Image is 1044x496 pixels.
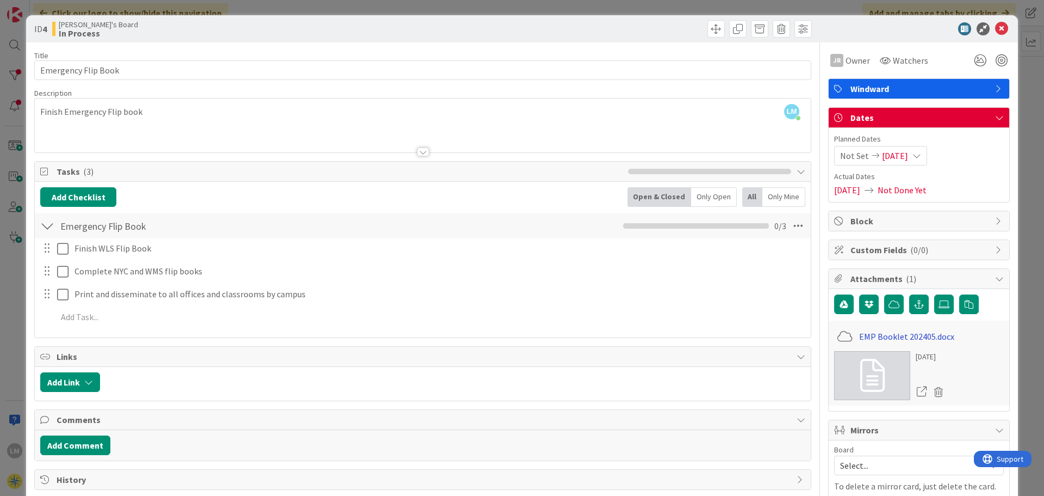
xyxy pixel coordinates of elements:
span: Select... [840,458,979,473]
p: Print and disseminate to all offices and classrooms by campus [74,288,803,301]
span: [PERSON_NAME]'s Board [59,20,138,29]
span: 0 / 3 [774,219,786,232]
span: Board [834,446,854,454]
span: Tasks [57,165,623,178]
div: Only Open [691,187,737,207]
span: Links [57,350,791,363]
div: All [742,187,762,207]
span: Custom Fields [850,243,990,256]
input: Add Checklist... [57,216,301,236]
b: In Process [59,29,138,38]
span: [DATE] [882,149,908,162]
span: Windward [850,82,990,95]
b: 4 [42,23,47,34]
p: Complete NYC and WMS flip books [74,265,803,278]
span: Not Set [840,149,869,162]
span: Support [23,2,49,15]
div: JR [830,54,843,67]
span: Planned Dates [834,133,1004,145]
span: ( 0/0 ) [910,244,928,255]
label: Title [34,51,48,60]
span: Dates [850,111,990,124]
p: Finish WLS Flip Book [74,242,803,255]
span: Owner [846,54,870,67]
div: Open & Closed [627,187,691,207]
span: History [57,473,791,486]
span: Mirrors [850,424,990,437]
a: EMP Booklet 202405.docx [859,330,954,343]
input: type card name here... [34,60,811,80]
div: [DATE] [916,351,947,363]
span: Comments [57,413,791,426]
button: Add Comment [40,436,110,455]
span: ( 1 ) [906,273,916,284]
span: Description [34,88,72,98]
span: Block [850,215,990,228]
button: Add Link [40,372,100,392]
span: [DATE] [834,183,860,197]
a: Open [916,385,928,399]
span: Watchers [893,54,928,67]
span: ID [34,22,47,35]
span: Actual Dates [834,171,1004,182]
button: Add Checklist [40,187,116,207]
span: Not Done Yet [878,183,927,197]
span: ( 3 ) [83,166,94,177]
span: LM [784,104,799,119]
p: Finish Emergency Flip book [40,106,805,118]
div: Only Mine [762,187,805,207]
span: Attachments [850,272,990,285]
